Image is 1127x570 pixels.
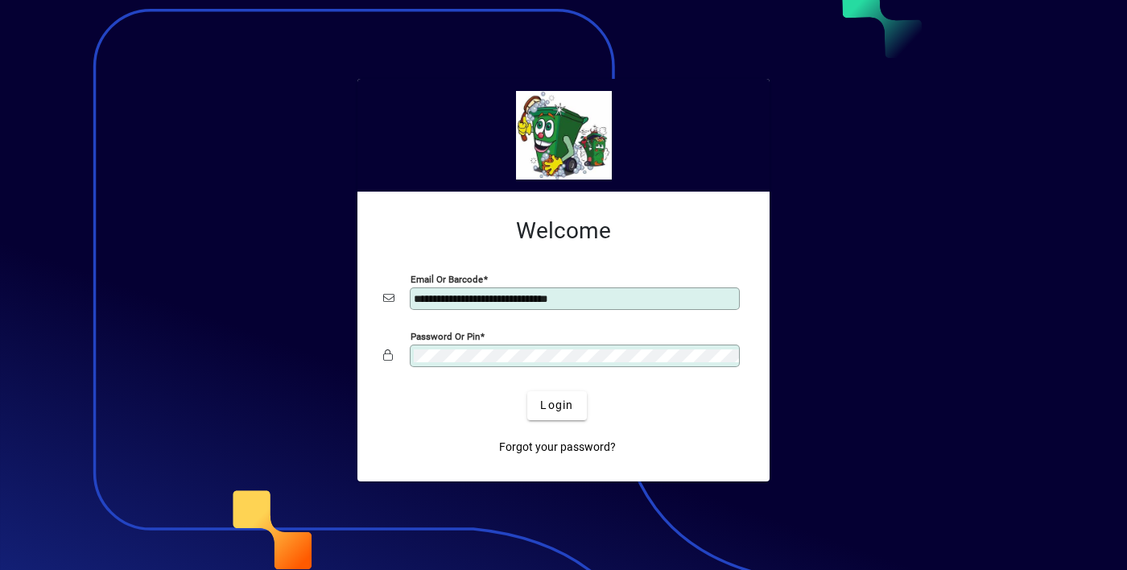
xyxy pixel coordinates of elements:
[493,433,622,462] a: Forgot your password?
[499,439,616,456] span: Forgot your password?
[527,391,586,420] button: Login
[411,330,480,341] mat-label: Password or Pin
[383,217,744,245] h2: Welcome
[411,273,483,284] mat-label: Email or Barcode
[540,397,573,414] span: Login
